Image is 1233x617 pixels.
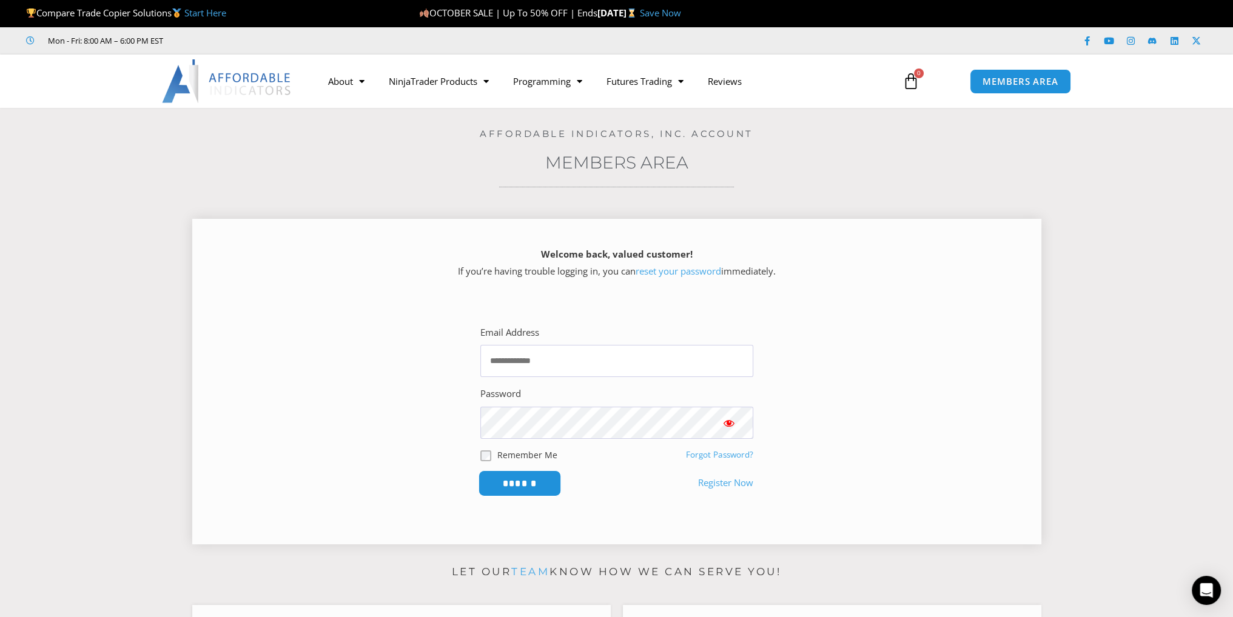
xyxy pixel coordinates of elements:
span: 0 [914,68,924,78]
p: If you’re having trouble logging in, you can immediately. [213,246,1020,280]
nav: Menu [316,67,889,95]
div: Open Intercom Messenger [1192,576,1221,605]
a: Futures Trading [594,67,696,95]
a: reset your password [636,265,721,277]
label: Email Address [480,324,539,341]
a: Reviews [696,67,754,95]
button: Show password [705,407,753,439]
a: Affordable Indicators, Inc. Account [480,128,753,139]
a: Register Now [698,475,753,492]
img: 🥇 [172,8,181,18]
label: Password [480,385,521,402]
a: Save Now [639,7,680,19]
strong: [DATE] [597,7,639,19]
span: OCTOBER SALE | Up To 50% OFF | Ends [419,7,597,19]
a: About [316,67,377,95]
img: 🏆 [27,8,36,18]
img: ⌛ [627,8,636,18]
a: Members Area [545,152,688,173]
a: 0 [884,64,938,99]
img: 🍂 [420,8,429,18]
p: Let our know how we can serve you! [192,562,1041,582]
span: Compare Trade Copier Solutions [26,7,226,19]
label: Remember Me [497,449,557,461]
span: Mon - Fri: 8:00 AM – 6:00 PM EST [45,33,163,48]
img: LogoAI | Affordable Indicators – NinjaTrader [162,59,292,103]
a: Forgot Password? [686,449,753,460]
a: team [511,565,549,578]
strong: Welcome back, valued customer! [541,248,693,260]
a: Start Here [184,7,226,19]
iframe: Customer reviews powered by Trustpilot [180,35,362,47]
span: MEMBERS AREA [983,77,1058,86]
a: MEMBERS AREA [970,69,1071,94]
a: NinjaTrader Products [377,67,501,95]
a: Programming [501,67,594,95]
